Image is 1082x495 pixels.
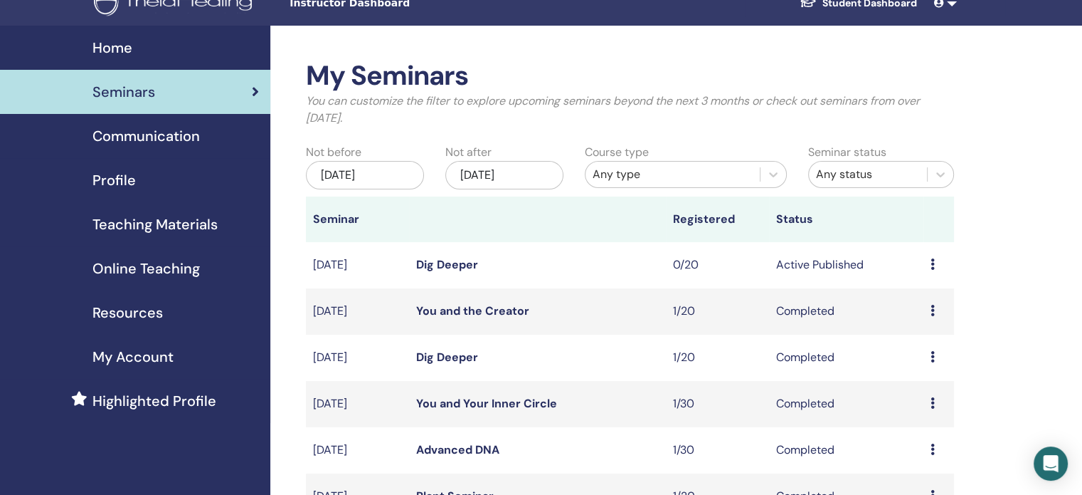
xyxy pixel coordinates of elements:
[769,242,923,288] td: Active Published
[808,144,886,161] label: Seminar status
[92,302,163,323] span: Resources
[666,381,769,427] td: 1/30
[416,442,499,457] a: Advanced DNA
[666,288,769,335] td: 1/20
[593,166,753,183] div: Any type
[92,170,136,191] span: Profile
[416,396,557,411] a: You and Your Inner Circle
[306,161,424,189] div: [DATE]
[666,335,769,381] td: 1/20
[92,37,132,58] span: Home
[306,381,409,427] td: [DATE]
[666,427,769,474] td: 1/30
[306,242,409,288] td: [DATE]
[666,242,769,288] td: 0/20
[816,166,920,183] div: Any status
[92,125,200,147] span: Communication
[769,335,923,381] td: Completed
[445,144,492,161] label: Not after
[306,197,409,242] th: Seminar
[306,288,409,335] td: [DATE]
[92,346,174,368] span: My Account
[769,288,923,335] td: Completed
[769,427,923,474] td: Completed
[306,335,409,381] td: [DATE]
[416,350,478,365] a: Dig Deeper
[92,214,218,235] span: Teaching Materials
[445,161,563,189] div: [DATE]
[306,93,954,127] p: You can customize the filter to explore upcoming seminars beyond the next 3 months or check out s...
[1034,447,1068,481] div: Open Intercom Messenger
[92,390,216,412] span: Highlighted Profile
[92,258,200,279] span: Online Teaching
[666,197,769,242] th: Registered
[585,144,649,161] label: Course type
[416,303,529,318] a: You and the Creator
[769,197,923,242] th: Status
[416,257,478,272] a: Dig Deeper
[306,144,361,161] label: Not before
[769,381,923,427] td: Completed
[306,427,409,474] td: [DATE]
[92,81,155,103] span: Seminars
[306,60,954,93] h2: My Seminars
